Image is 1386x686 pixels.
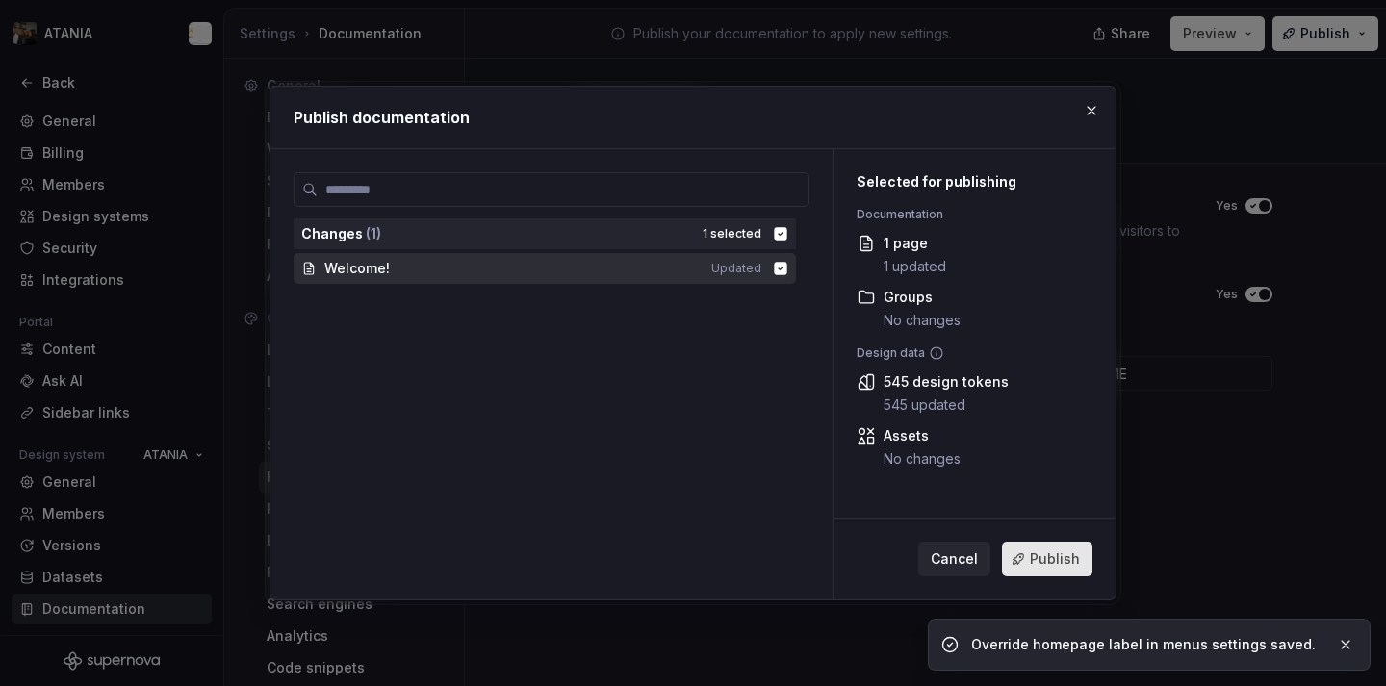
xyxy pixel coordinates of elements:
div: No changes [884,449,961,469]
div: Override homepage label in menus settings saved. [971,635,1322,654]
span: Updated [711,261,761,276]
div: 1 page [884,234,946,253]
div: Design data [857,345,1083,361]
div: Groups [884,288,961,307]
div: Assets [884,426,961,445]
div: Documentation [857,207,1083,222]
span: ( 1 ) [366,225,381,241]
h2: Publish documentation [294,106,1092,129]
div: 1 updated [884,257,946,276]
span: Welcome! [324,259,390,278]
div: Changes [301,224,691,243]
button: Cancel [918,542,990,576]
div: 545 updated [884,395,1009,415]
div: 1 selected [703,226,761,241]
span: Cancel [931,549,978,569]
button: Publish [1002,542,1092,576]
div: No changes [884,311,961,330]
span: Publish [1030,549,1080,569]
div: 545 design tokens [884,372,1009,392]
div: Selected for publishing [857,172,1083,191]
